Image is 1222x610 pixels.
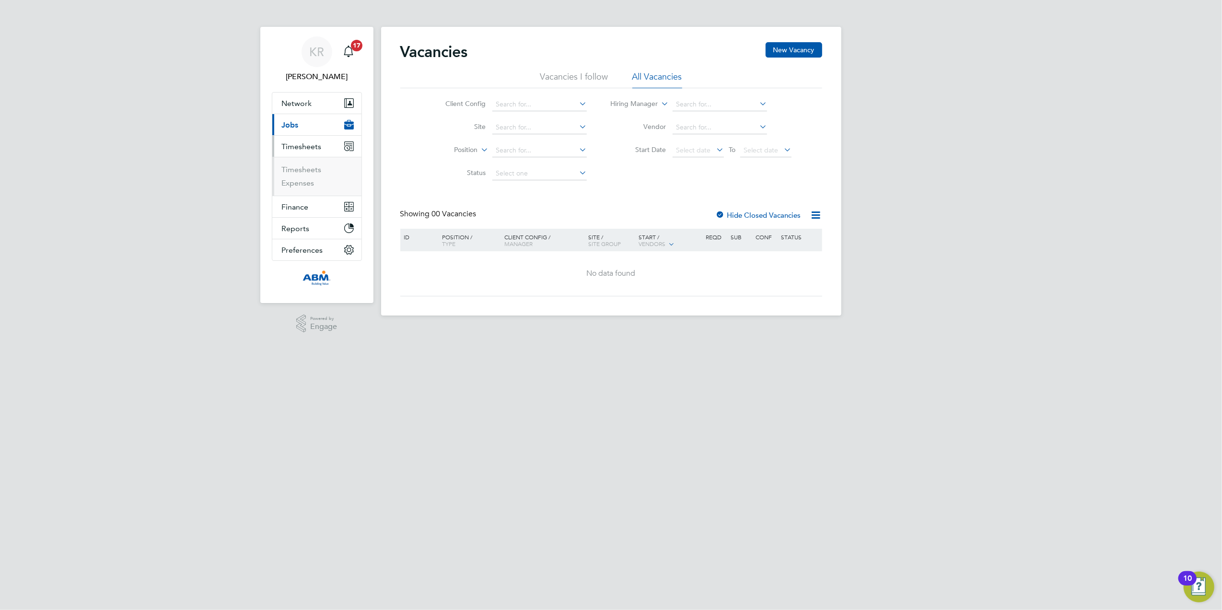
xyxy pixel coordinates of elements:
[272,218,361,239] button: Reports
[676,146,710,154] span: Select date
[422,145,477,155] label: Position
[603,99,658,109] label: Hiring Manager
[431,99,486,108] label: Client Config
[435,229,502,252] div: Position /
[272,196,361,217] button: Finance
[432,209,477,219] span: 00 Vacancies
[766,42,822,58] button: New Vacancy
[339,36,358,67] a: 17
[1184,572,1214,602] button: Open Resource Center, 10 new notifications
[726,143,738,156] span: To
[260,27,373,303] nav: Main navigation
[282,178,314,188] a: Expenses
[1183,578,1192,591] div: 10
[282,120,299,129] span: Jobs
[431,168,486,177] label: Status
[402,269,821,279] div: No data found
[502,229,586,252] div: Client Config /
[272,36,362,82] a: KR[PERSON_NAME]
[673,121,767,134] input: Search for...
[431,122,486,131] label: Site
[282,202,309,211] span: Finance
[282,165,322,174] a: Timesheets
[310,323,337,331] span: Engage
[400,42,468,61] h2: Vacancies
[586,229,636,252] div: Site /
[716,211,801,220] label: Hide Closed Vacancies
[296,315,337,333] a: Powered byEngage
[632,71,682,88] li: All Vacancies
[504,240,533,247] span: Manager
[636,229,703,253] div: Start /
[402,229,435,245] div: ID
[282,142,322,151] span: Timesheets
[400,209,478,219] div: Showing
[588,240,621,247] span: Site Group
[442,240,455,247] span: Type
[744,146,778,154] span: Select date
[728,229,753,245] div: Sub
[272,136,361,157] button: Timesheets
[351,40,362,51] span: 17
[611,122,666,131] label: Vendor
[492,167,587,180] input: Select one
[272,239,361,260] button: Preferences
[540,71,608,88] li: Vacancies I follow
[272,270,362,286] a: Go to home page
[282,99,312,108] span: Network
[309,46,324,58] span: KR
[282,246,323,255] span: Preferences
[779,229,820,245] div: Status
[703,229,728,245] div: Reqd
[492,144,587,157] input: Search for...
[639,240,665,247] span: Vendors
[272,114,361,135] button: Jobs
[754,229,779,245] div: Conf
[492,98,587,111] input: Search for...
[492,121,587,134] input: Search for...
[272,157,361,196] div: Timesheets
[272,93,361,114] button: Network
[272,71,362,82] span: Kirsty Roach
[611,145,666,154] label: Start Date
[310,315,337,323] span: Powered by
[303,270,330,286] img: abm1-logo-retina.png
[673,98,767,111] input: Search for...
[282,224,310,233] span: Reports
